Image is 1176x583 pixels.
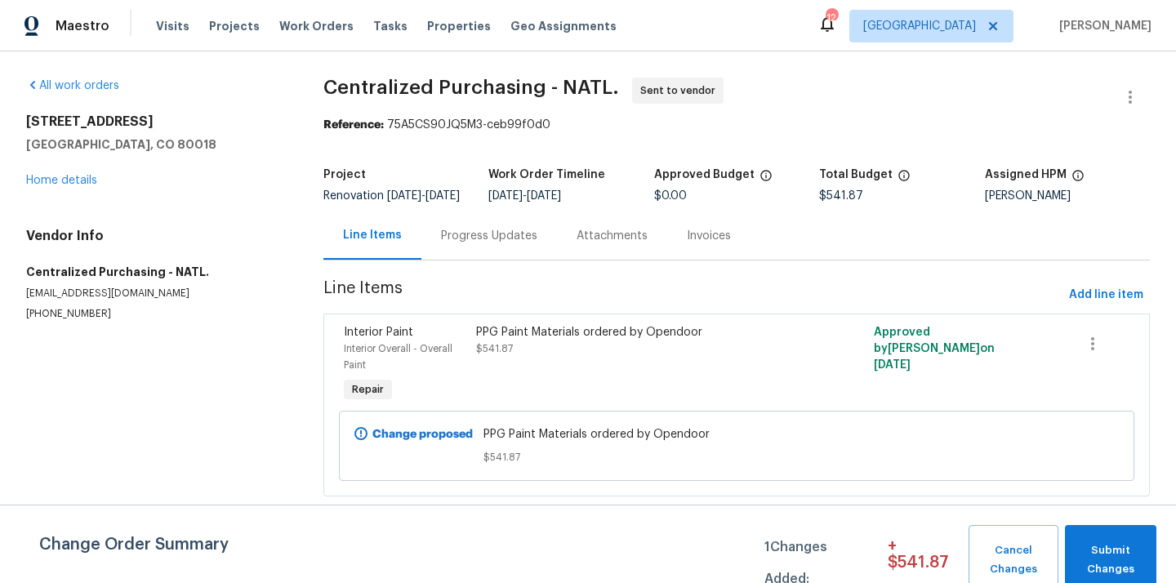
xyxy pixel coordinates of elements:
[343,227,402,243] div: Line Items
[387,190,460,202] span: -
[1053,18,1151,34] span: [PERSON_NAME]
[323,119,384,131] b: Reference:
[819,190,863,202] span: $541.87
[209,18,260,34] span: Projects
[387,190,421,202] span: [DATE]
[372,429,473,440] b: Change proposed
[488,190,523,202] span: [DATE]
[488,169,605,180] h5: Work Order Timeline
[323,190,460,202] span: Renovation
[654,190,687,202] span: $0.00
[1073,541,1148,579] span: Submit Changes
[323,78,619,97] span: Centralized Purchasing - NATL.
[1062,280,1150,310] button: Add line item
[344,327,413,338] span: Interior Paint
[26,307,284,321] p: [PHONE_NUMBER]
[26,136,284,153] h5: [GEOGRAPHIC_DATA], CO 80018
[345,381,390,398] span: Repair
[323,169,366,180] h5: Project
[874,359,911,371] span: [DATE]
[874,327,995,371] span: Approved by [PERSON_NAME] on
[427,18,491,34] span: Properties
[476,344,513,354] span: $541.87
[577,228,648,244] div: Attachments
[819,169,893,180] h5: Total Budget
[441,228,537,244] div: Progress Updates
[323,280,1062,310] span: Line Items
[1071,169,1085,190] span: The hpm assigned to this work order.
[863,18,976,34] span: [GEOGRAPHIC_DATA]
[26,80,119,91] a: All work orders
[373,20,408,32] span: Tasks
[279,18,354,34] span: Work Orders
[323,117,1150,133] div: 75A5CS90JQ5M3-ceb99f0d0
[826,10,837,26] div: 12
[687,228,731,244] div: Invoices
[759,169,773,190] span: The total cost of line items that have been approved by both Opendoor and the Trade Partner. This...
[156,18,189,34] span: Visits
[527,190,561,202] span: [DATE]
[977,541,1050,579] span: Cancel Changes
[425,190,460,202] span: [DATE]
[985,190,1150,202] div: [PERSON_NAME]
[640,82,722,99] span: Sent to vendor
[26,264,284,280] h5: Centralized Purchasing - NATL.
[985,169,1067,180] h5: Assigned HPM
[56,18,109,34] span: Maestro
[26,287,284,300] p: [EMAIL_ADDRESS][DOMAIN_NAME]
[510,18,617,34] span: Geo Assignments
[26,113,284,130] h2: [STREET_ADDRESS]
[488,190,561,202] span: -
[898,169,911,190] span: The total cost of line items that have been proposed by Opendoor. This sum includes line items th...
[654,169,755,180] h5: Approved Budget
[26,228,284,244] h4: Vendor Info
[483,449,990,465] span: $541.87
[344,344,452,370] span: Interior Overall - Overall Paint
[26,175,97,186] a: Home details
[476,324,798,340] div: PPG Paint Materials ordered by Opendoor
[483,426,990,443] span: PPG Paint Materials ordered by Opendoor
[1069,285,1143,305] span: Add line item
